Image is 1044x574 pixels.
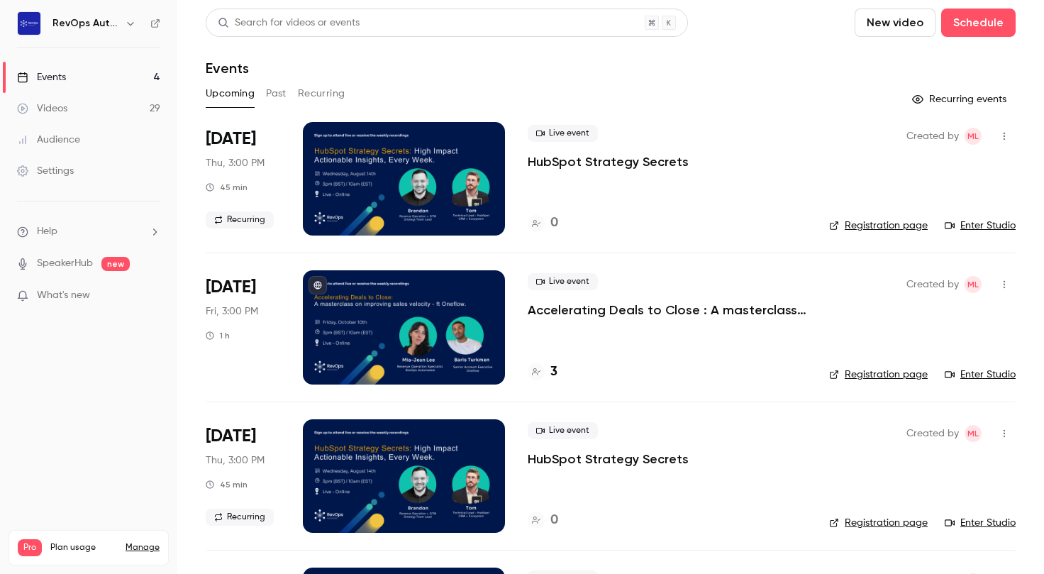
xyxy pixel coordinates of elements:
[906,128,959,145] span: Created by
[17,224,160,239] li: help-dropdown-opener
[206,211,274,228] span: Recurring
[206,128,256,150] span: [DATE]
[965,276,982,293] span: Mia-Jean Lee
[206,82,255,105] button: Upcoming
[829,516,928,530] a: Registration page
[206,122,280,236] div: Oct 9 Thu, 3:00 PM (Europe/London)
[206,304,258,319] span: Fri, 3:00 PM
[528,273,598,290] span: Live event
[528,302,806,319] a: Accelerating Deals to Close : A masterclass on improving sales velocity - ft Oneflow.
[17,164,74,178] div: Settings
[17,133,80,147] div: Audience
[550,214,558,233] h4: 0
[206,276,256,299] span: [DATE]
[17,70,66,84] div: Events
[945,219,1016,233] a: Enter Studio
[126,542,160,553] a: Manage
[855,9,935,37] button: New video
[528,451,689,468] a: HubSpot Strategy Secrets
[206,509,274,526] span: Recurring
[528,214,558,233] a: 0
[941,9,1016,37] button: Schedule
[206,453,265,468] span: Thu, 3:00 PM
[829,219,928,233] a: Registration page
[206,60,249,77] h1: Events
[945,368,1016,382] a: Enter Studio
[143,289,160,302] iframe: Noticeable Trigger
[298,82,345,105] button: Recurring
[37,256,93,271] a: SpeakerHub
[967,128,979,145] span: ML
[52,16,119,31] h6: RevOps Automated
[965,128,982,145] span: Mia-Jean Lee
[906,425,959,442] span: Created by
[528,511,558,530] a: 0
[528,125,598,142] span: Live event
[550,363,557,382] h4: 3
[50,542,117,553] span: Plan usage
[206,419,280,533] div: Oct 16 Thu, 3:00 PM (Europe/London)
[528,153,689,170] a: HubSpot Strategy Secrets
[18,12,40,35] img: RevOps Automated
[18,539,42,556] span: Pro
[206,270,280,384] div: Oct 10 Fri, 3:00 PM (Europe/London)
[965,425,982,442] span: Mia-Jean Lee
[266,82,287,105] button: Past
[37,288,90,303] span: What's new
[945,516,1016,530] a: Enter Studio
[528,422,598,439] span: Live event
[206,479,248,490] div: 45 min
[967,276,979,293] span: ML
[829,368,928,382] a: Registration page
[906,276,959,293] span: Created by
[37,224,57,239] span: Help
[101,257,130,271] span: new
[967,425,979,442] span: ML
[206,425,256,448] span: [DATE]
[17,101,67,116] div: Videos
[906,88,1016,111] button: Recurring events
[206,330,230,341] div: 1 h
[550,511,558,530] h4: 0
[206,182,248,193] div: 45 min
[206,156,265,170] span: Thu, 3:00 PM
[528,363,557,382] a: 3
[218,16,360,31] div: Search for videos or events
